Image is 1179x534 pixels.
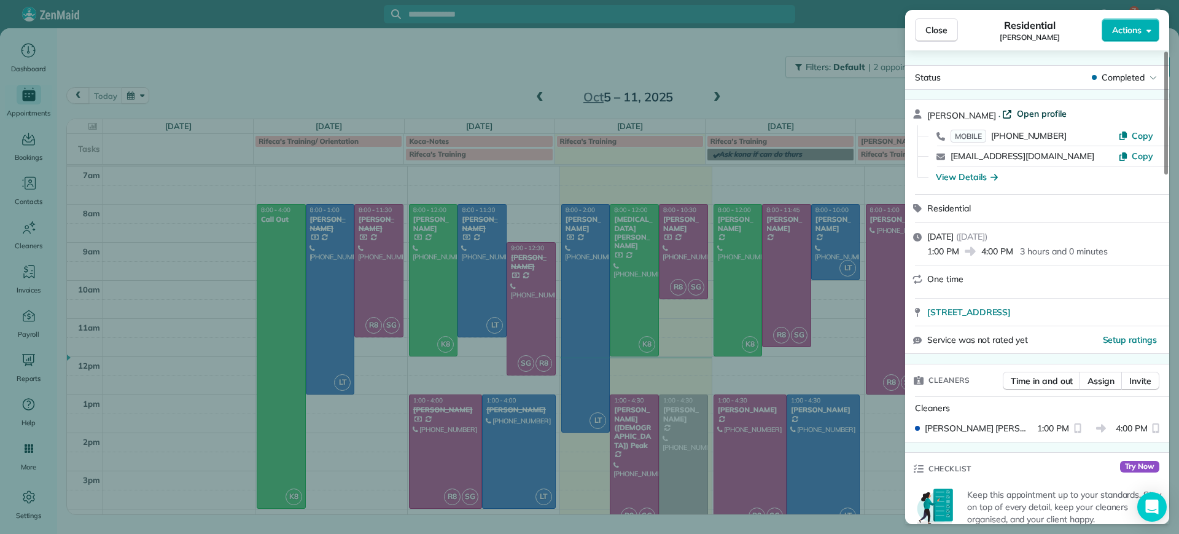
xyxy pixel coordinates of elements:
span: Time in and out [1011,375,1073,387]
button: Close [915,18,958,42]
button: Invite [1121,372,1159,390]
button: View Details [936,171,998,183]
span: Try Now [1120,461,1159,473]
span: [DATE] [927,231,954,242]
a: [EMAIL_ADDRESS][DOMAIN_NAME] [951,151,1094,162]
span: 1:00 PM [1037,422,1069,434]
span: [PERSON_NAME] [927,110,996,121]
span: 4:00 PM [1116,422,1148,434]
span: ( [DATE] ) [956,231,987,242]
span: Open profile [1017,108,1067,120]
span: [STREET_ADDRESS] [927,306,1011,318]
span: 1:00 PM [927,245,959,257]
p: 3 hours and 0 minutes [1020,245,1107,257]
span: Residential [927,203,971,214]
a: [STREET_ADDRESS] [927,306,1162,318]
span: Setup ratings [1103,334,1158,345]
span: [PHONE_NUMBER] [991,130,1067,141]
button: Copy [1118,130,1153,142]
button: Copy [1118,150,1153,162]
a: Open profile [1002,108,1067,120]
span: Completed [1102,71,1145,84]
span: Cleaners [928,374,970,387]
span: Cleaners [915,402,950,414]
span: [PERSON_NAME] [1000,33,1060,42]
span: Status [915,72,941,83]
span: · [996,111,1003,120]
p: Keep this appointment up to your standards. Stay on top of every detail, keep your cleaners organ... [967,489,1162,525]
a: MOBILE[PHONE_NUMBER] [951,130,1067,142]
span: Actions [1112,24,1142,36]
span: [PERSON_NAME] [PERSON_NAME] [925,422,1032,434]
button: Time in and out [1003,372,1081,390]
span: Close [925,24,947,36]
button: Setup ratings [1103,334,1158,346]
span: Assign [1088,375,1115,387]
span: 4:00 PM [981,245,1013,257]
span: Copy [1132,130,1153,141]
span: Copy [1132,151,1153,162]
span: One time [927,273,963,285]
span: Invite [1129,375,1151,387]
span: Checklist [928,463,971,475]
div: Open Intercom Messenger [1137,492,1167,522]
span: Residential [1004,18,1056,33]
button: Assign [1080,372,1123,390]
span: Service was not rated yet [927,334,1028,347]
span: MOBILE [951,130,986,143]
